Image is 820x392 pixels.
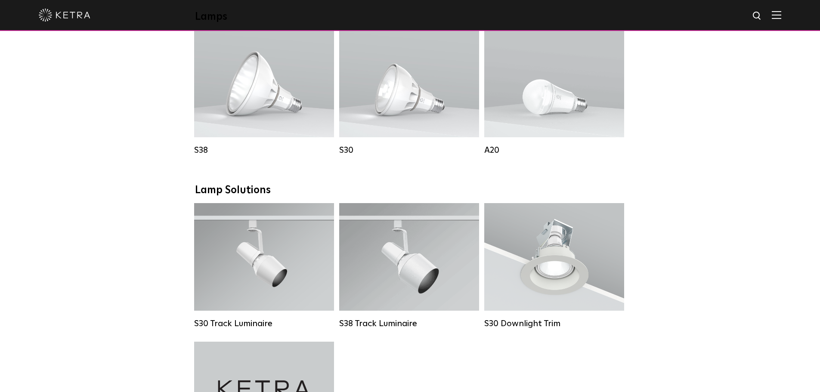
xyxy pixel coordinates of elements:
[194,30,334,155] a: S38 Lumen Output:1100Colors:White / BlackBase Type:E26 Edison Base / GU24Beam Angles:10° / 25° / ...
[484,30,624,155] a: A20 Lumen Output:600 / 800Colors:White / BlackBase Type:E26 Edison Base / GU24Beam Angles:Omni-Di...
[484,203,624,329] a: S30 Downlight Trim S30 Downlight Trim
[194,318,334,329] div: S30 Track Luminaire
[752,11,763,22] img: search icon
[195,184,625,197] div: Lamp Solutions
[484,145,624,155] div: A20
[194,145,334,155] div: S38
[339,203,479,329] a: S38 Track Luminaire Lumen Output:1100Colors:White / BlackBeam Angles:10° / 25° / 40° / 60°Wattage...
[339,145,479,155] div: S30
[339,30,479,155] a: S30 Lumen Output:1100Colors:White / BlackBase Type:E26 Edison Base / GU24Beam Angles:15° / 25° / ...
[339,318,479,329] div: S38 Track Luminaire
[194,203,334,329] a: S30 Track Luminaire Lumen Output:1100Colors:White / BlackBeam Angles:15° / 25° / 40° / 60° / 90°W...
[39,9,90,22] img: ketra-logo-2019-white
[484,318,624,329] div: S30 Downlight Trim
[772,11,781,19] img: Hamburger%20Nav.svg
